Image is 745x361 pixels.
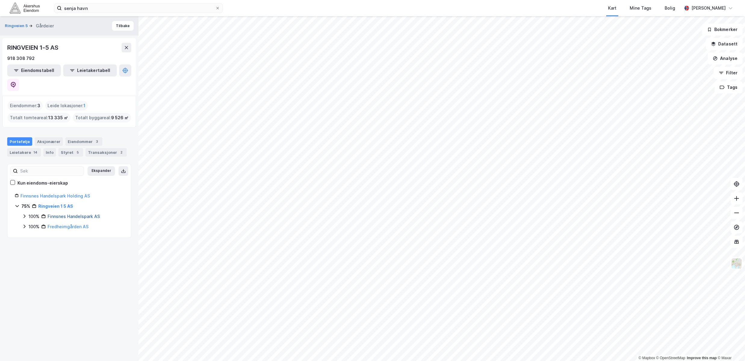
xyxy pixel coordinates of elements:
button: Analyse [708,52,743,64]
div: 5 [75,149,81,155]
div: Kart [608,5,616,12]
span: 1 [83,102,85,109]
div: Info [43,148,56,157]
button: Filter [714,67,743,79]
div: Bolig [665,5,675,12]
img: Z [731,258,742,269]
div: Eiendommer : [8,101,43,110]
a: Fredheimgården AS [48,224,88,229]
a: Finnsnes Handelspark Holding AS [20,193,90,198]
div: 75% [21,203,30,210]
div: 3 [94,138,100,145]
div: Transaksjoner [85,148,127,157]
div: [PERSON_NAME] [691,5,726,12]
button: Bokmerker [702,23,743,36]
button: Ekspander [88,166,115,176]
div: Eiendommer [65,137,102,146]
a: OpenStreetMap [656,356,685,360]
div: Totalt tomteareal : [8,113,70,123]
span: 3 [37,102,40,109]
div: Styret [58,148,83,157]
span: 9 526 ㎡ [111,114,129,121]
input: Søk på adresse, matrikkel, gårdeiere, leietakere eller personer [62,4,215,13]
div: Leietakere [7,148,41,157]
a: Mapbox [638,356,655,360]
button: Tags [715,81,743,93]
div: Kontrollprogram for chat [715,332,745,361]
div: Totalt byggareal : [73,113,131,123]
div: 100% [29,223,39,230]
iframe: Chat Widget [715,332,745,361]
img: akershus-eiendom-logo.9091f326c980b4bce74ccdd9f866810c.svg [10,3,40,13]
div: Aksjonærer [35,137,63,146]
input: Søk [18,166,84,176]
div: 918 308 792 [7,55,35,62]
button: Eiendomstabell [7,64,61,76]
button: Ringveien 5 [5,23,29,29]
a: Ringveien 1 5 AS [38,204,73,209]
button: Tilbake [112,21,134,31]
a: Improve this map [687,356,717,360]
div: 100% [29,213,39,220]
div: RINGVEIEN 1-5 AS [7,43,60,52]
span: 13 335 ㎡ [48,114,68,121]
div: Portefølje [7,137,32,146]
button: Leietakertabell [63,64,117,76]
div: Mine Tags [630,5,651,12]
button: Datasett [706,38,743,50]
a: Finnsnes Handelspark AS [48,214,100,219]
div: Leide lokasjoner : [45,101,88,110]
div: Kun eiendoms-eierskap [17,179,68,187]
div: 14 [32,149,39,155]
div: 2 [118,149,124,155]
div: Gårdeier [36,22,54,30]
